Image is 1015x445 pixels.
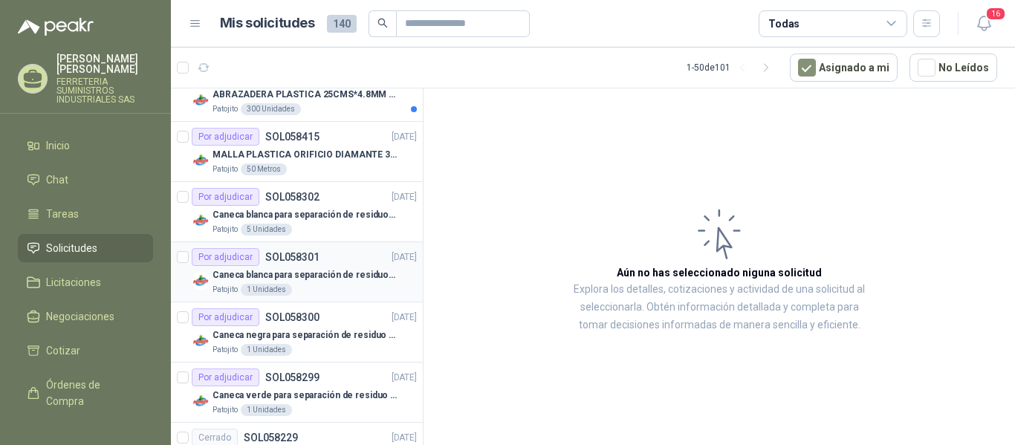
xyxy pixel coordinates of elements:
[213,389,398,403] p: Caneca verde para separación de residuo 55 LT
[171,242,423,302] a: Por adjudicarSOL058301[DATE] Company LogoCaneca blanca para separación de residuos 10 LTPatojito1...
[171,363,423,423] a: Por adjudicarSOL058299[DATE] Company LogoCaneca verde para separación de residuo 55 LTPatojito1 U...
[171,62,423,122] a: Por cotizarSOL058416[DATE] Company LogoABRAZADERA PLASTICA 25CMS*4.8MM NEGRAPatojito300 Unidades
[392,250,417,264] p: [DATE]
[46,240,97,256] span: Solicitudes
[213,208,398,222] p: Caneca blanca para separación de residuos 121 LT
[18,302,153,331] a: Negociaciones
[790,53,898,82] button: Asignado a mi
[18,131,153,160] a: Inicio
[213,103,238,115] p: Patojito
[192,152,210,169] img: Company Logo
[192,308,259,326] div: Por adjudicar
[213,344,238,356] p: Patojito
[241,163,287,175] div: 50 Metros
[392,371,417,385] p: [DATE]
[171,302,423,363] a: Por adjudicarSOL058300[DATE] Company LogoCaneca negra para separación de residuo 55 LTPatojito1 U...
[265,192,320,202] p: SOL058302
[56,53,153,74] p: [PERSON_NAME] [PERSON_NAME]
[213,163,238,175] p: Patojito
[241,344,292,356] div: 1 Unidades
[46,172,68,188] span: Chat
[18,371,153,415] a: Órdenes de Compra
[46,206,79,222] span: Tareas
[241,284,292,296] div: 1 Unidades
[241,103,301,115] div: 300 Unidades
[909,53,997,82] button: No Leídos
[18,166,153,194] a: Chat
[18,268,153,296] a: Licitaciones
[192,332,210,350] img: Company Logo
[392,431,417,445] p: [DATE]
[377,18,388,28] span: search
[192,91,210,109] img: Company Logo
[192,392,210,410] img: Company Logo
[18,200,153,228] a: Tareas
[18,234,153,262] a: Solicitudes
[768,16,800,32] div: Todas
[171,122,423,182] a: Por adjudicarSOL058415[DATE] Company LogoMALLA PLASTICA ORIFICIO DIAMANTE 3MMPatojito50 Metros
[213,328,398,342] p: Caneca negra para separación de residuo 55 LT
[970,10,997,37] button: 16
[985,7,1006,21] span: 16
[18,337,153,365] a: Cotizar
[192,248,259,266] div: Por adjudicar
[244,432,298,443] p: SOL058229
[213,224,238,236] p: Patojito
[46,274,101,290] span: Licitaciones
[46,377,139,409] span: Órdenes de Compra
[327,15,357,33] span: 140
[192,128,259,146] div: Por adjudicar
[241,224,292,236] div: 5 Unidades
[687,56,778,79] div: 1 - 50 de 101
[392,311,417,325] p: [DATE]
[46,137,70,154] span: Inicio
[213,148,398,162] p: MALLA PLASTICA ORIFICIO DIAMANTE 3MM
[192,188,259,206] div: Por adjudicar
[220,13,315,34] h1: Mis solicitudes
[265,312,320,322] p: SOL058300
[617,264,822,281] h3: Aún no has seleccionado niguna solicitud
[392,190,417,204] p: [DATE]
[192,272,210,290] img: Company Logo
[241,404,292,416] div: 1 Unidades
[46,342,80,359] span: Cotizar
[213,88,398,102] p: ABRAZADERA PLASTICA 25CMS*4.8MM NEGRA
[265,131,320,142] p: SOL058415
[213,404,238,416] p: Patojito
[572,281,866,334] p: Explora los detalles, cotizaciones y actividad de una solicitud al seleccionarla. Obtén informaci...
[213,284,238,296] p: Patojito
[265,252,320,262] p: SOL058301
[18,18,94,36] img: Logo peakr
[392,130,417,144] p: [DATE]
[192,212,210,230] img: Company Logo
[46,308,114,325] span: Negociaciones
[213,268,398,282] p: Caneca blanca para separación de residuos 10 LT
[56,77,153,104] p: FERRETERIA SUMINISTROS INDUSTRIALES SAS
[171,182,423,242] a: Por adjudicarSOL058302[DATE] Company LogoCaneca blanca para separación de residuos 121 LTPatojito...
[192,368,259,386] div: Por adjudicar
[265,372,320,383] p: SOL058299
